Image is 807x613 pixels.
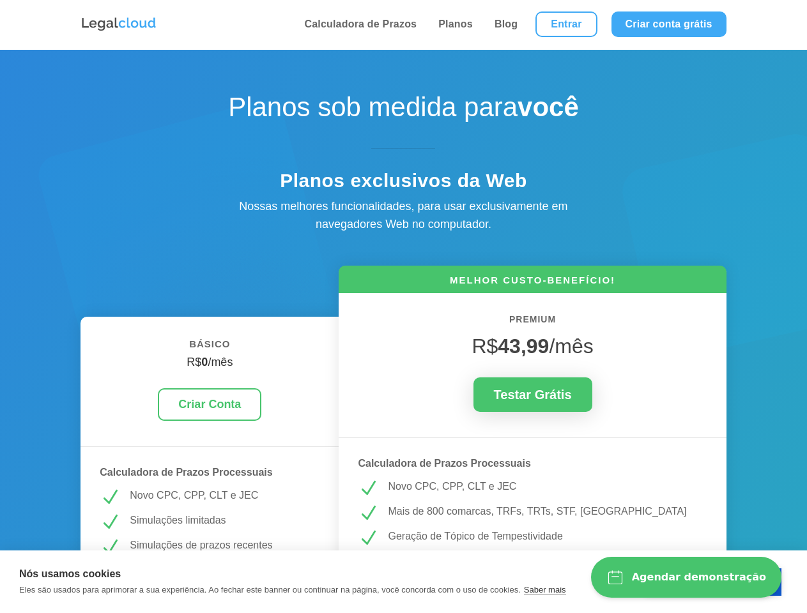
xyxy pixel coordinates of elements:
strong: Nós usamos cookies [19,568,121,579]
strong: 43,99 [498,335,549,358]
strong: Calculadora de Prazos Processuais [358,458,530,469]
h6: PREMIUM [358,312,707,334]
a: Entrar [535,11,597,37]
strong: Calculadora de Prazos Processuais [100,467,272,478]
div: Nossas melhores funcionalidades, para usar exclusivamente em navegadores Web no computador. [211,197,595,234]
p: Novo CPC, CPP, CLT e JEC [130,487,319,504]
span: N [358,503,378,524]
a: Testar Grátis [473,377,592,412]
h4: Planos exclusivos da Web [180,169,627,199]
p: Simulações limitadas [130,512,319,529]
h6: BÁSICO [100,336,319,359]
p: Mais de 800 comarcas, TRFs, TRTs, STF, [GEOGRAPHIC_DATA] [388,503,707,520]
span: N [100,512,120,533]
a: Criar Conta [158,388,261,421]
a: Saber mais [524,585,566,595]
h6: MELHOR CUSTO-BENEFÍCIO! [339,273,726,293]
img: Logo da Legalcloud [81,16,157,33]
strong: você [518,92,579,122]
p: Simulações de prazos recentes [130,537,319,554]
span: N [358,478,378,499]
span: N [100,537,120,557]
span: N [100,487,120,508]
p: Novo CPC, CPP, CLT e JEC [388,478,707,495]
h4: R$ /mês [100,356,319,376]
span: R$ /mês [472,335,593,358]
span: N [358,528,378,549]
h1: Planos sob medida para [180,91,627,130]
p: Geração de Tópico de Tempestividade [388,528,707,545]
strong: 0 [201,356,208,368]
a: Criar conta grátis [611,11,726,37]
p: Eles são usados para aprimorar a sua experiência. Ao fechar este banner ou continuar na página, v... [19,585,521,594]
